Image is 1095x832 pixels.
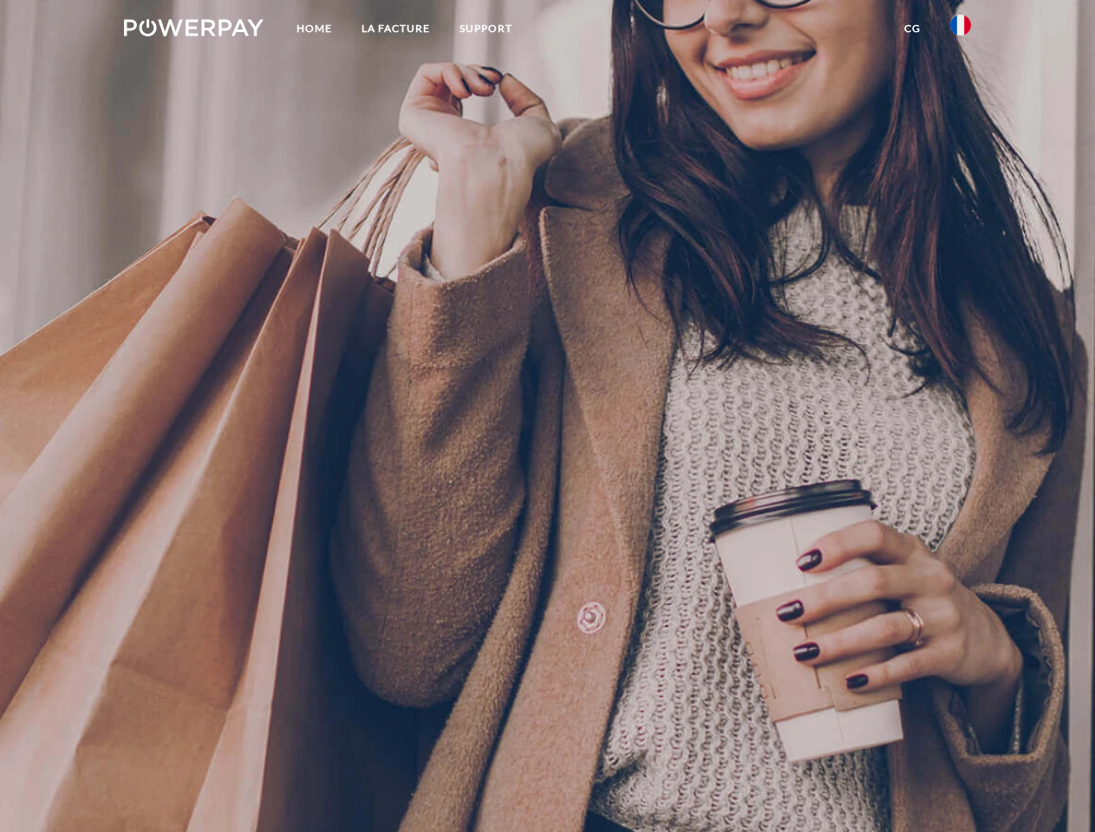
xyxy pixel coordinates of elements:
[890,13,935,44] a: CG
[950,15,971,36] img: fr
[445,13,527,44] a: Support
[124,19,264,36] img: logo-powerpay-white.svg
[347,13,445,44] a: LA FACTURE
[282,13,347,44] a: Home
